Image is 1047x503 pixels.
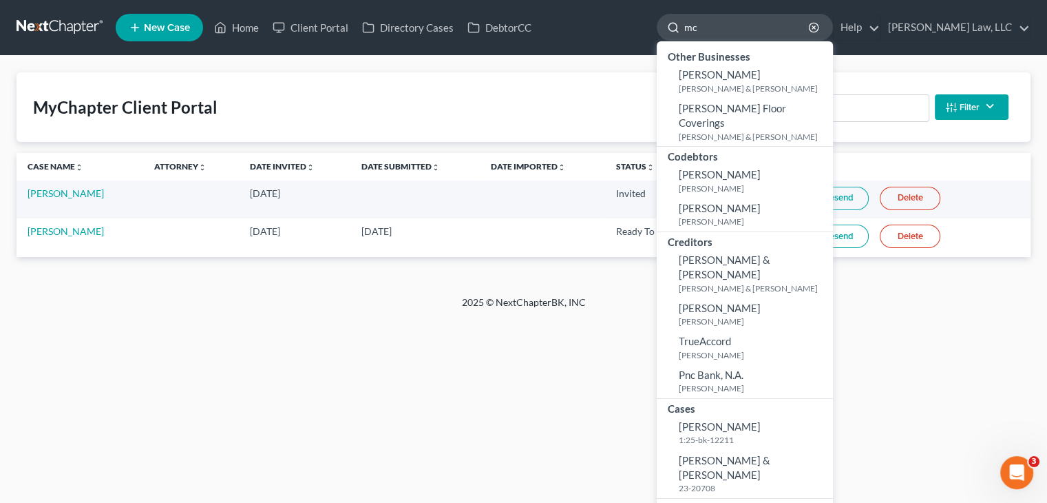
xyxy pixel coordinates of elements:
[679,382,829,394] small: [PERSON_NAME]
[646,163,655,172] i: unfold_more
[33,96,218,119] div: MyChapter Client Portal
[679,316,829,327] small: [PERSON_NAME]
[684,14,810,40] input: Search by name...
[605,218,726,256] td: Ready To Review
[679,302,761,314] span: [PERSON_NAME]
[355,15,461,40] a: Directory Cases
[154,161,207,172] a: Attorneyunfold_more
[657,98,833,146] a: [PERSON_NAME] Floor Coverings[PERSON_NAME] & [PERSON_NAME]
[679,369,743,381] span: Pnc Bank, N.A.
[306,163,315,172] i: unfold_more
[679,283,829,294] small: [PERSON_NAME] & [PERSON_NAME]
[144,23,190,33] span: New Case
[679,482,829,494] small: 23-20708
[679,102,786,129] span: [PERSON_NAME] Floor Coverings
[657,399,833,416] div: Cases
[657,249,833,298] a: [PERSON_NAME] & [PERSON_NAME][PERSON_NAME] & [PERSON_NAME]
[250,187,280,199] span: [DATE]
[250,225,280,237] span: [DATE]
[131,296,916,320] div: 2025 © NextChapterBK, INC
[657,365,833,398] a: Pnc Bank, N.A.[PERSON_NAME]
[657,232,833,249] div: Creditors
[807,95,929,121] input: Search...
[657,198,833,232] a: [PERSON_NAME][PERSON_NAME]
[491,161,566,172] a: Date Importedunfold_more
[657,147,833,164] div: Codebtors
[880,187,940,210] a: Delete
[361,225,392,237] span: [DATE]
[28,225,104,237] a: [PERSON_NAME]
[558,163,566,172] i: unfold_more
[808,187,869,210] a: Resend
[605,181,726,218] td: Invited
[679,434,829,446] small: 1:25-bk-12211
[679,183,829,194] small: [PERSON_NAME]
[679,202,761,214] span: [PERSON_NAME]
[679,83,829,94] small: [PERSON_NAME] & [PERSON_NAME]
[935,94,1008,120] button: Filter
[679,349,829,361] small: [PERSON_NAME]
[679,454,770,481] span: [PERSON_NAME] & [PERSON_NAME]
[432,163,440,172] i: unfold_more
[679,168,761,181] span: [PERSON_NAME]
[679,131,829,143] small: [PERSON_NAME] & [PERSON_NAME]
[657,450,833,498] a: [PERSON_NAME] & [PERSON_NAME]23-20708
[657,298,833,331] a: [PERSON_NAME][PERSON_NAME]
[461,15,538,40] a: DebtorCC
[657,164,833,198] a: [PERSON_NAME][PERSON_NAME]
[679,420,761,433] span: [PERSON_NAME]
[808,225,869,248] a: Resend
[75,163,83,172] i: unfold_more
[250,161,315,172] a: Date Invitedunfold_more
[361,161,440,172] a: Date Submittedunfold_more
[679,254,770,280] span: [PERSON_NAME] & [PERSON_NAME]
[657,47,833,64] div: Other Businesses
[679,68,761,81] span: [PERSON_NAME]
[28,161,83,172] a: Case Nameunfold_more
[657,416,833,450] a: [PERSON_NAME]1:25-bk-12211
[880,225,940,248] a: Delete
[616,161,655,172] a: Statusunfold_more
[881,15,1030,40] a: [PERSON_NAME] Law, LLC
[1000,456,1033,489] iframe: Intercom live chat
[198,163,207,172] i: unfold_more
[726,153,1030,181] th: Actions
[657,64,833,98] a: [PERSON_NAME][PERSON_NAME] & [PERSON_NAME]
[207,15,266,40] a: Home
[657,331,833,365] a: TrueAccord[PERSON_NAME]
[28,187,104,199] a: [PERSON_NAME]
[679,216,829,227] small: [PERSON_NAME]
[834,15,880,40] a: Help
[266,15,355,40] a: Client Portal
[679,335,731,347] span: TrueAccord
[1028,456,1039,467] span: 3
